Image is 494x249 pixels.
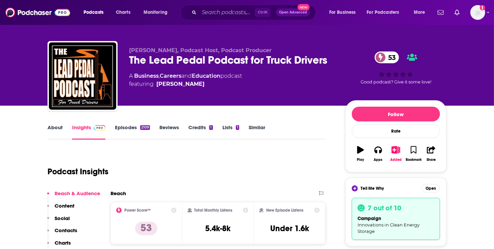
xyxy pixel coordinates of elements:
[381,51,399,63] span: 53
[111,190,126,197] h2: Reach
[270,223,309,234] h3: Under 1.6k
[159,73,160,79] span: ,
[427,158,436,162] div: Share
[115,124,150,140] a: Episodes2109
[423,142,440,166] button: Share
[367,8,399,17] span: For Podcasters
[84,8,103,17] span: Podcasts
[405,142,422,166] button: Bookmark
[194,208,233,213] h2: Total Monthly Listens
[139,7,176,18] button: open menu
[5,6,70,19] img: Podchaser - Follow, Share and Rate Podcasts
[47,227,77,240] button: Contacts
[387,142,405,166] button: Added
[353,186,357,190] img: tell me why sparkle
[47,203,74,215] button: Content
[358,216,381,221] span: campaign
[352,124,440,138] div: Rate
[144,8,167,17] span: Monitoring
[49,42,116,110] img: The Lead Pedal Podcast for Truck Drivers
[79,7,112,18] button: open menu
[55,240,71,246] p: Charts
[276,8,310,16] button: Open AdvancedNew
[361,186,384,191] span: Tell Me Why
[363,7,409,18] button: open menu
[72,124,105,140] a: InsightsPodchaser Pro
[47,190,100,203] button: Reach & Audience
[279,11,307,14] span: Open Advanced
[112,7,134,18] a: Charts
[470,5,485,20] span: Logged in as roneledotsonRAD
[140,125,150,130] div: 2109
[480,5,485,10] svg: Add a profile image
[255,8,271,17] span: Ctrl K
[325,7,364,18] button: open menu
[375,51,399,63] a: 53
[352,142,369,166] button: Play
[357,158,364,162] div: Play
[435,7,446,18] a: Show notifications dropdown
[55,203,74,209] p: Content
[94,125,105,131] img: Podchaser Pro
[358,222,420,234] span: Innovations in Clean Energy Storage
[470,5,485,20] button: Show profile menu
[369,142,387,166] button: Apps
[222,124,239,140] a: Lists1
[414,8,425,17] span: More
[390,158,402,162] div: Added
[368,204,401,212] h3: 7 out of 10
[409,7,434,18] button: open menu
[129,80,242,88] span: featuring
[374,158,383,162] div: Apps
[209,125,213,130] div: 1
[188,124,213,140] a: Credits1
[181,73,192,79] span: and
[134,73,159,79] a: Business
[156,80,205,88] a: Bruce Outridge
[135,222,157,235] p: 53
[187,5,322,20] div: Search podcasts, credits, & more...
[249,124,265,140] a: Similar
[361,79,431,84] span: Good podcast? Give it some love!
[55,190,100,197] p: Reach & Audience
[48,124,63,140] a: About
[345,47,446,89] div: 53Good podcast? Give it some love!
[422,184,440,192] button: Open
[298,4,310,10] span: New
[160,73,181,79] a: Careers
[236,125,239,130] div: 1
[55,215,70,221] p: Social
[47,215,70,227] button: Social
[470,5,485,20] img: User Profile
[329,8,356,17] span: For Business
[199,7,255,18] input: Search podcasts, credits, & more...
[352,107,440,121] button: Follow
[116,8,130,17] span: Charts
[205,223,230,234] h3: 5.4k-8k
[266,208,303,213] h2: New Episode Listens
[124,208,151,213] h2: Power Score™
[192,73,220,79] a: Education
[159,124,179,140] a: Reviews
[129,47,272,54] span: [PERSON_NAME], Podcast Host, Podcast Producer
[452,7,462,18] a: Show notifications dropdown
[55,227,77,234] p: Contacts
[48,167,109,177] h1: Podcast Insights
[406,158,422,162] div: Bookmark
[129,72,242,88] div: A podcast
